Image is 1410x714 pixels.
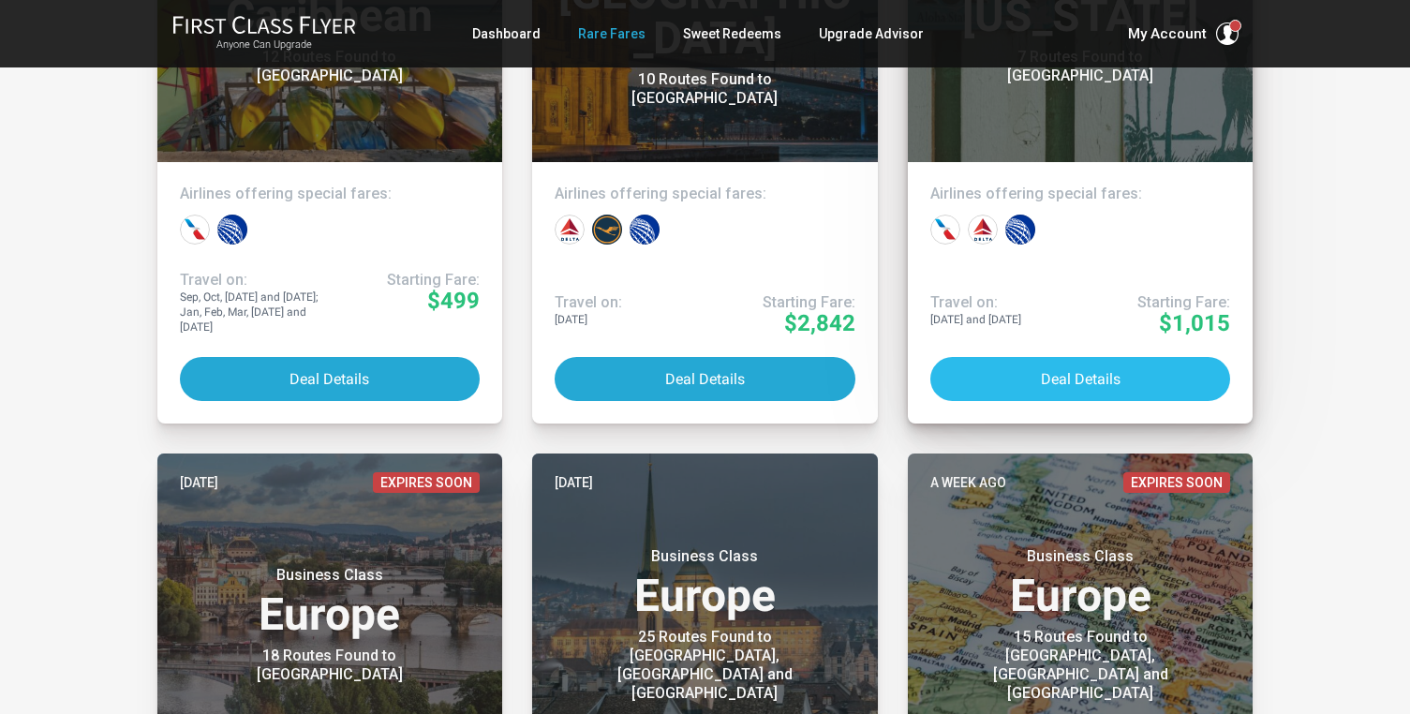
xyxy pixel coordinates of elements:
small: Business Class [963,547,1197,566]
button: Deal Details [555,357,855,401]
h3: Europe [930,547,1231,618]
div: American Airlines [180,215,210,245]
div: American Airlines [930,215,960,245]
time: [DATE] [555,472,593,493]
a: Dashboard [472,17,541,51]
div: 18 Routes Found to [GEOGRAPHIC_DATA] [213,647,447,684]
a: Upgrade Advisor [819,17,924,51]
div: United [217,215,247,245]
a: Rare Fares [578,17,646,51]
div: 15 Routes Found to [GEOGRAPHIC_DATA], [GEOGRAPHIC_DATA] and [GEOGRAPHIC_DATA] [963,628,1197,703]
span: Expires Soon [1123,472,1230,493]
h4: Airlines offering special fares: [930,185,1231,203]
div: 25 Routes Found to [GEOGRAPHIC_DATA], [GEOGRAPHIC_DATA] and [GEOGRAPHIC_DATA] [587,628,822,703]
small: Business Class [213,566,447,585]
div: United [1005,215,1035,245]
a: First Class FlyerAnyone Can Upgrade [172,15,356,52]
div: 10 Routes Found to [GEOGRAPHIC_DATA] [587,70,822,108]
h3: Europe [555,547,855,618]
small: Anyone Can Upgrade [172,38,356,52]
h3: Europe [180,566,481,637]
div: Delta Airlines [968,215,998,245]
button: My Account [1128,22,1239,45]
time: A week ago [930,472,1006,493]
a: Sweet Redeems [683,17,781,51]
span: My Account [1128,22,1207,45]
h4: Airlines offering special fares: [555,185,855,203]
div: United [630,215,660,245]
button: Deal Details [930,357,1231,401]
button: Deal Details [180,357,481,401]
div: Lufthansa [592,215,622,245]
div: Delta Airlines [555,215,585,245]
span: Expires Soon [373,472,480,493]
time: [DATE] [180,472,218,493]
img: First Class Flyer [172,15,356,35]
h4: Airlines offering special fares: [180,185,481,203]
small: Business Class [587,547,822,566]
